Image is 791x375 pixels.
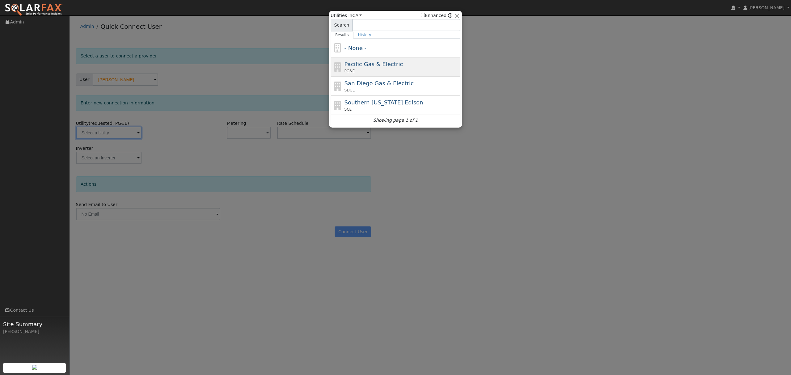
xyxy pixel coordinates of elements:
[748,5,785,10] span: [PERSON_NAME]
[448,13,452,18] a: Enhanced Providers
[5,3,63,16] img: SolarFax
[345,99,423,106] span: Southern [US_STATE] Edison
[345,61,403,67] span: Pacific Gas & Electric
[353,31,376,39] a: History
[352,13,362,18] a: CA
[421,12,446,19] label: Enhanced
[421,12,452,19] span: Show enhanced providers
[345,45,366,51] span: - None -
[331,12,362,19] span: Utilities in
[3,320,66,328] span: Site Summary
[331,31,353,39] a: Results
[421,13,425,17] input: Enhanced
[345,80,414,86] span: San Diego Gas & Electric
[373,117,418,124] i: Showing page 1 of 1
[345,87,355,93] span: SDGE
[32,365,37,370] img: retrieve
[331,19,353,31] span: Search
[3,328,66,335] div: [PERSON_NAME]
[345,107,352,112] span: SCE
[345,68,355,74] span: PG&E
